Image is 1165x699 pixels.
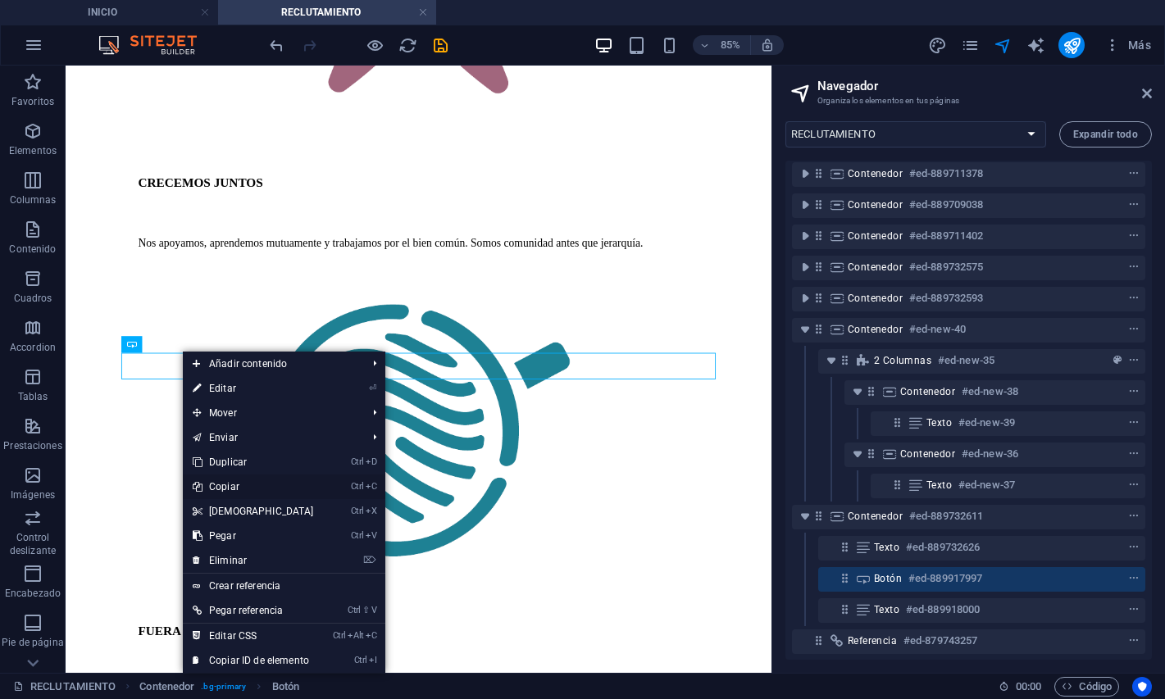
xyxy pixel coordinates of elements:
p: Imágenes [11,488,55,502]
p: Contenido [9,243,56,256]
button: context-menu [1126,257,1142,277]
button: context-menu [1126,288,1142,308]
span: Contenedor [848,510,903,523]
p: Elementos [9,144,57,157]
button: toggle-expand [795,226,815,246]
p: Pie de página [2,636,63,649]
h6: #ed-new-35 [938,351,994,370]
span: Texto [874,541,899,554]
i: C [366,630,377,641]
button: context-menu [1126,569,1142,588]
a: Haz clic para cancelar la selección y doble clic para abrir páginas [13,677,116,697]
button: toggle-expand [795,320,815,339]
h6: #ed-879743257 [903,631,977,651]
span: Referencia [848,634,897,647]
h6: #ed-889732626 [906,538,980,557]
i: Ctrl [351,481,364,492]
i: Alt [348,630,364,641]
span: 2 columnas [874,354,931,367]
button: context-menu [1126,413,1142,433]
button: text_generator [1026,35,1045,55]
h2: Navegador [817,79,1152,93]
h6: #ed-889709038 [909,195,983,215]
span: Más [1104,37,1151,53]
span: Botón [874,572,902,585]
i: ⌦ [363,555,376,565]
button: context-menu [1126,195,1142,215]
h4: RECLUTAMIENTO [218,3,436,21]
button: toggle-expand [848,444,867,464]
i: Páginas (Ctrl+Alt+S) [961,36,980,55]
span: Contenedor [900,385,955,398]
i: Diseño (Ctrl+Alt+Y) [928,36,947,55]
button: context-menu [1126,475,1142,495]
i: V [371,605,376,615]
a: Enviar [183,425,361,450]
button: save [430,35,450,55]
a: CtrlX[DEMOGRAPHIC_DATA] [183,499,324,524]
i: Volver a cargar página [398,36,417,55]
i: Ctrl [354,655,367,665]
i: Ctrl [351,530,364,541]
h6: #ed-889711378 [909,164,983,184]
button: toggle-expand [795,506,815,526]
span: Texto [926,416,952,429]
p: Encabezado [5,587,61,600]
button: Haz clic para salir del modo de previsualización y seguir editando [365,35,385,55]
span: Código [1062,677,1112,697]
img: Editor Logo [94,35,217,55]
span: Expandir todo [1073,129,1138,139]
span: : [1027,680,1030,692]
p: Tablas [18,390,48,403]
h6: #ed-889711402 [909,226,983,246]
h6: #ed-889918000 [906,600,980,620]
button: undo [266,35,286,55]
i: Ctrl [351,506,364,516]
span: Añadir contenido [183,352,361,376]
span: Contenedor [848,261,903,274]
h6: #ed-889732611 [909,506,983,526]
nav: breadcrumb [139,677,299,697]
i: V [366,530,377,541]
span: Texto [926,479,952,492]
a: CtrlDDuplicar [183,450,324,474]
a: Ctrl⇧VPegar referencia [183,598,324,623]
i: X [366,506,377,516]
span: Contenedor [900,447,955,461]
span: Contenedor [848,229,903,243]
i: Ctrl [351,456,364,467]
p: Columnas [10,193,57,207]
i: Guardar (Ctrl+S) [431,36,450,55]
a: CtrlICopiar ID de elemento [183,648,324,673]
button: context-menu [1126,320,1142,339]
button: context-menu [1126,506,1142,526]
button: toggle-expand [795,288,815,308]
span: 00 00 [1016,677,1041,697]
span: Haz clic para seleccionar y doble clic para editar [139,677,194,697]
i: Ctrl [348,605,361,615]
button: publish [1058,32,1085,58]
i: Publicar [1063,36,1081,55]
h6: #ed-new-36 [962,444,1018,464]
button: 85% [693,35,751,55]
button: reload [398,35,417,55]
button: Más [1098,32,1158,58]
i: Navegador [994,36,1013,55]
i: ⇧ [362,605,370,615]
i: Deshacer: Cambiar texto (Ctrl+Z) [267,36,286,55]
h6: #ed-new-38 [962,382,1018,402]
h6: #ed-new-39 [958,413,1015,433]
i: Al redimensionar, ajustar el nivel de zoom automáticamente para ajustarse al dispositivo elegido. [760,38,775,52]
button: context-menu [1126,382,1142,402]
p: Accordion [10,341,56,354]
i: Ctrl [333,630,346,641]
span: Contenedor [848,323,903,336]
a: ⏎Editar [183,376,324,401]
i: C [366,481,377,492]
button: context-menu [1126,351,1142,370]
h6: #ed-new-37 [958,475,1015,495]
button: navigator [993,35,1013,55]
span: Haz clic para seleccionar y doble clic para editar [272,677,299,697]
span: Contenedor [848,167,903,180]
span: . bg-primary [201,677,246,697]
